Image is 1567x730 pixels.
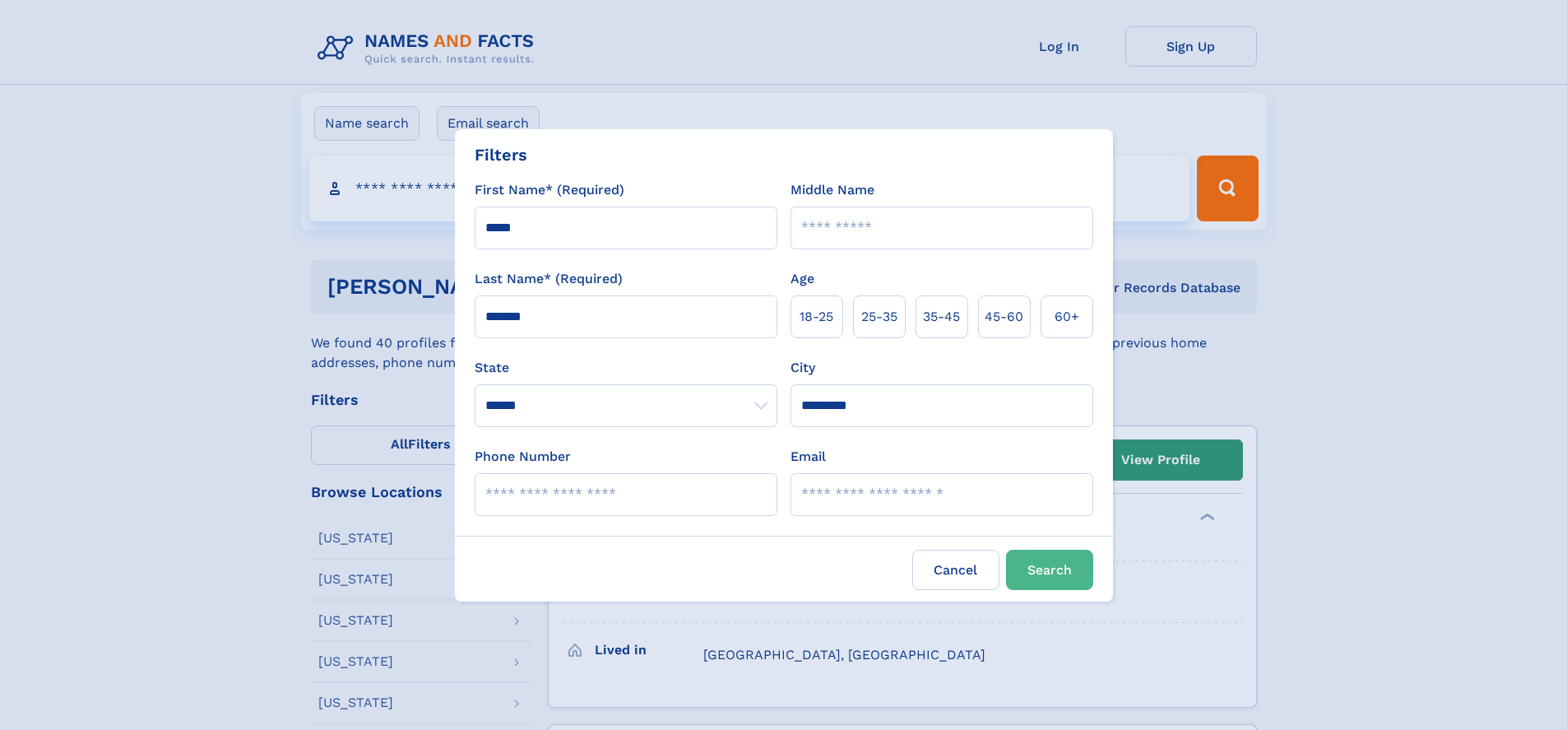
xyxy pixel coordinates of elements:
[790,269,814,289] label: Age
[475,142,527,167] div: Filters
[475,180,624,200] label: First Name* (Required)
[475,358,777,378] label: State
[985,307,1023,327] span: 45‑60
[475,447,571,467] label: Phone Number
[923,307,960,327] span: 35‑45
[1055,307,1079,327] span: 60+
[1006,550,1093,590] button: Search
[912,550,999,590] label: Cancel
[790,358,815,378] label: City
[790,447,826,467] label: Email
[475,269,623,289] label: Last Name* (Required)
[790,180,874,200] label: Middle Name
[861,307,897,327] span: 25‑35
[800,307,833,327] span: 18‑25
